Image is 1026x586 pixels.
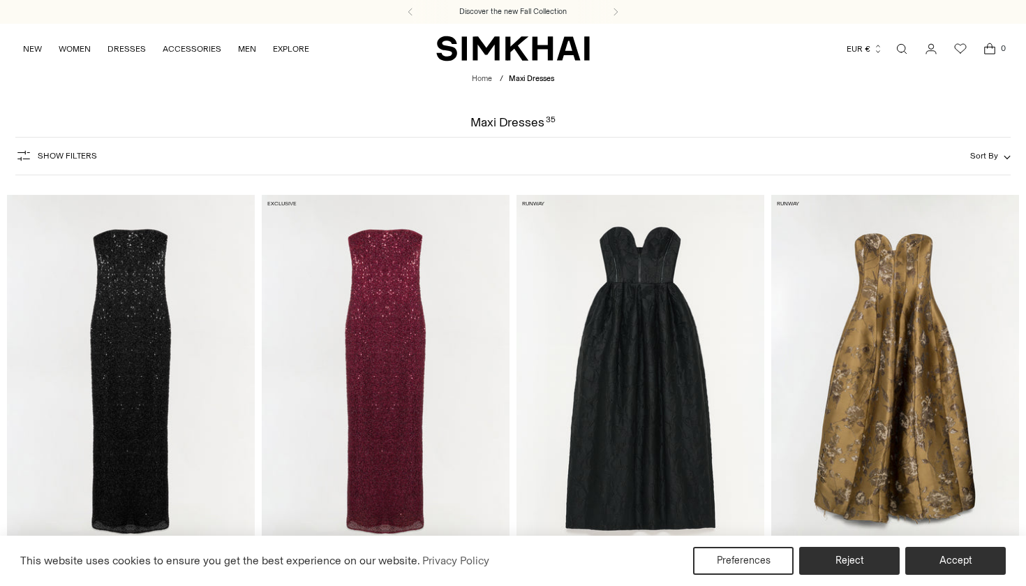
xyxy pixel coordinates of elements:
button: EUR € [847,34,883,64]
div: / [500,73,503,85]
button: Sort By [970,148,1011,163]
img: Xyla Sequin Gown [7,195,255,567]
a: ACCESSORIES [163,34,221,64]
button: Show Filters [15,145,97,167]
button: Accept [905,547,1006,575]
nav: breadcrumbs [472,73,554,85]
div: 35 [546,116,556,129]
a: WOMEN [59,34,91,64]
a: NEW [23,34,42,64]
a: Open cart modal [976,35,1004,63]
a: Wishlist [946,35,974,63]
a: Open search modal [888,35,916,63]
a: MEN [238,34,256,64]
img: Xyla Sequin Gown [262,195,510,567]
img: Adeena Jacquard Bustier Gown [516,195,764,567]
span: Maxi Dresses [509,74,554,83]
span: Show Filters [38,151,97,161]
a: Go to the account page [917,35,945,63]
img: Elaria Jacquard Bustier Gown [771,195,1019,567]
span: 0 [997,42,1009,54]
a: Home [472,74,492,83]
span: Sort By [970,151,998,161]
a: DRESSES [107,34,146,64]
button: Reject [799,547,900,575]
a: Discover the new Fall Collection [459,6,567,17]
a: Privacy Policy (opens in a new tab) [420,550,491,571]
h1: Maxi Dresses [470,116,555,129]
button: Preferences [693,547,794,575]
a: SIMKHAI [436,35,590,62]
a: EXPLORE [273,34,309,64]
span: This website uses cookies to ensure you get the best experience on our website. [20,554,420,567]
